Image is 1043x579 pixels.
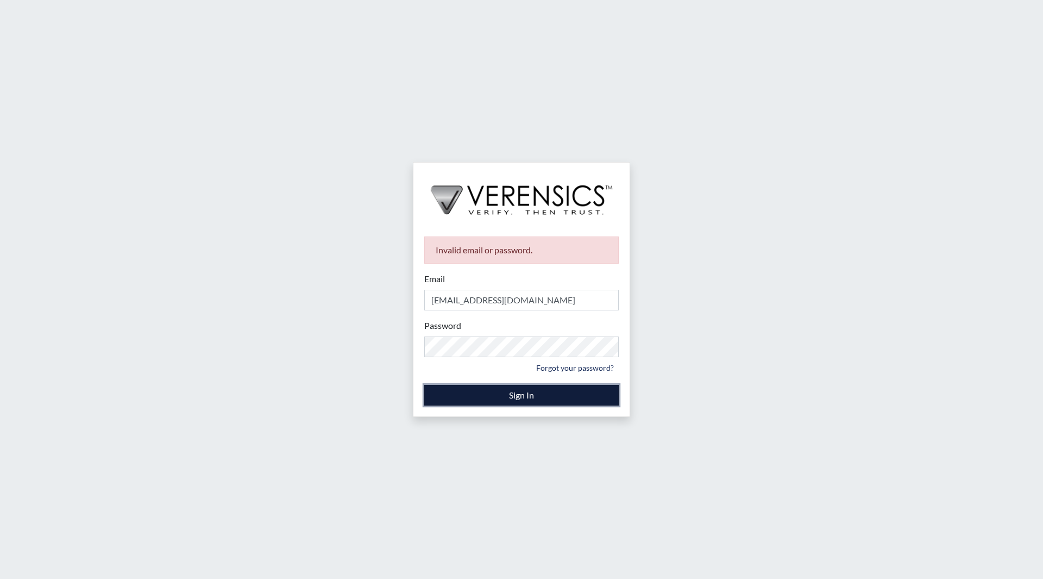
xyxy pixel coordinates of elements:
div: Invalid email or password. [424,236,619,264]
input: Email [424,290,619,310]
button: Sign In [424,385,619,406]
label: Password [424,319,461,332]
img: logo-wide-black.2aad4157.png [413,163,630,226]
label: Email [424,272,445,285]
a: Forgot your password? [531,359,619,376]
